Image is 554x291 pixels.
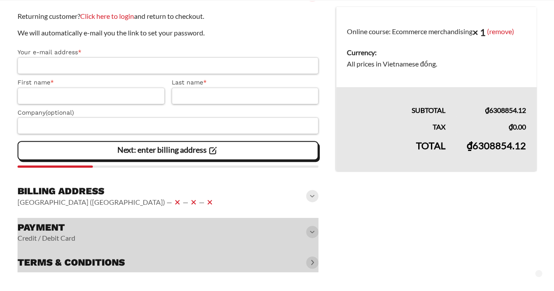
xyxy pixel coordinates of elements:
[473,26,486,38] strong: × 1
[80,12,134,20] a: Click here to login
[46,109,74,116] span: (optional)
[466,140,473,151] span: ₫
[336,133,456,171] th: Total
[508,123,526,131] bdi: 0.00
[347,58,526,70] dd: All prices in Vietnamese đồng.
[18,47,318,57] label: Your e-mail address
[336,7,537,88] td: Online course: Ecommerce merchandising
[18,27,318,39] p: We will automatically e-mail you the link to set your password.
[18,108,318,118] label: Company
[172,77,319,88] label: Last name
[18,11,318,22] p: Returning customer? and return to checkout.
[487,27,514,35] a: (remove)
[508,123,513,131] span: ₫
[485,106,489,114] span: ₫
[485,106,526,114] bdi: 6308854.12
[336,116,456,133] th: Tax
[18,141,318,160] vaadin-button: Next: enter billing address
[466,140,526,151] bdi: 6308854.12
[18,185,215,197] h3: Billing address
[535,270,542,277] a: Scroll to top
[336,87,456,116] th: Subtotal
[18,197,215,207] vaadin-horizontal-layout: [GEOGRAPHIC_DATA] ([GEOGRAPHIC_DATA]) — — —
[347,47,526,58] dt: Currency:
[18,77,165,88] label: First name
